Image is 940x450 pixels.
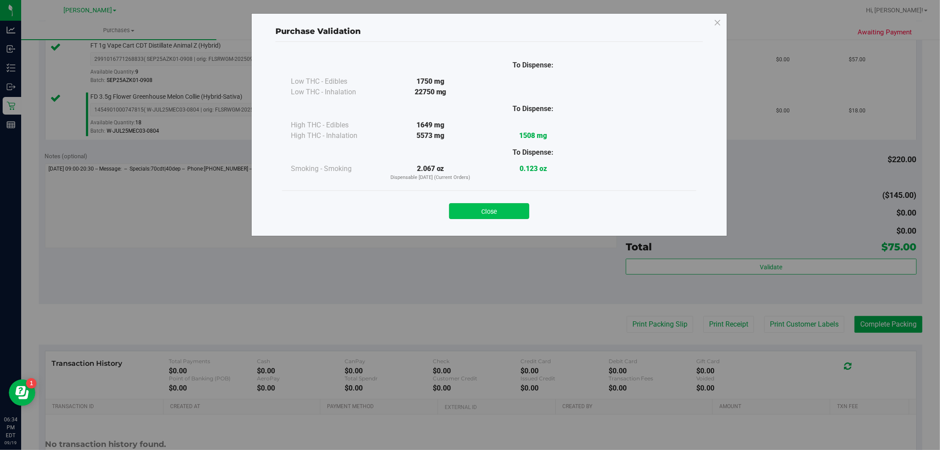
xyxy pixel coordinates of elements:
[520,164,547,173] strong: 0.123 oz
[379,130,482,141] div: 5573 mg
[291,87,379,97] div: Low THC - Inhalation
[379,164,482,182] div: 2.067 oz
[482,104,584,114] div: To Dispense:
[482,147,584,158] div: To Dispense:
[379,120,482,130] div: 1649 mg
[519,131,547,140] strong: 1508 mg
[9,379,35,406] iframe: Resource center
[26,378,37,389] iframe: Resource center unread badge
[291,130,379,141] div: High THC - Inhalation
[291,76,379,87] div: Low THC - Edibles
[379,87,482,97] div: 22750 mg
[379,174,482,182] p: Dispensable [DATE] (Current Orders)
[482,60,584,71] div: To Dispense:
[291,120,379,130] div: High THC - Edibles
[291,164,379,174] div: Smoking - Smoking
[275,26,361,36] span: Purchase Validation
[449,203,529,219] button: Close
[379,76,482,87] div: 1750 mg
